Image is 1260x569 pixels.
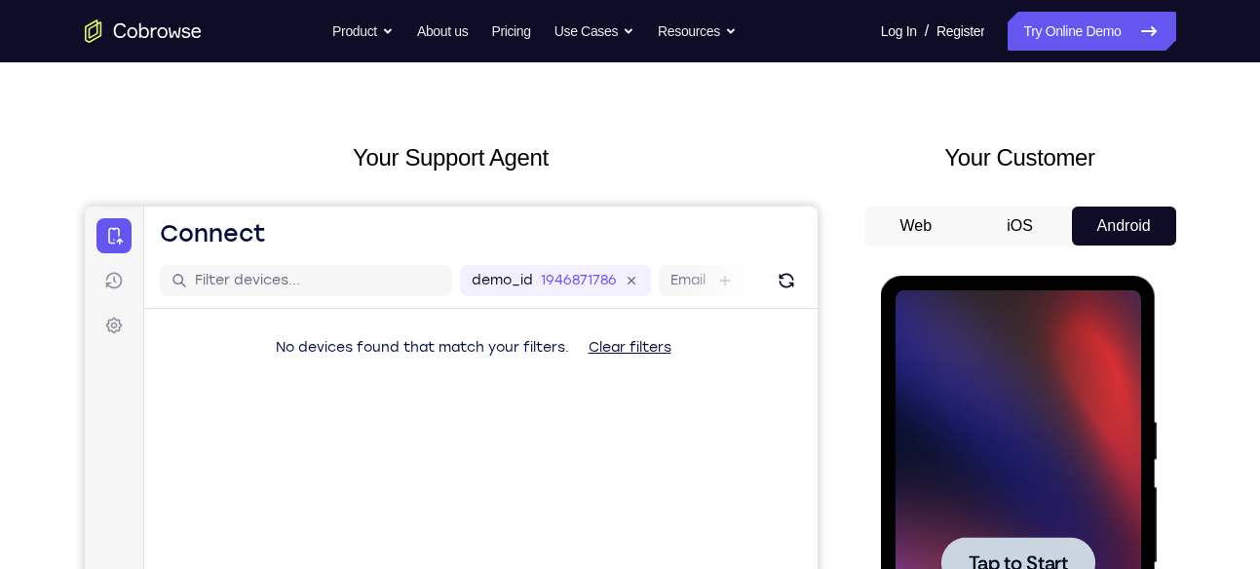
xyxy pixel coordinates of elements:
[60,261,214,313] button: Tap to Start
[88,278,187,297] span: Tap to Start
[554,12,634,51] button: Use Cases
[658,12,737,51] button: Resources
[417,12,468,51] a: About us
[1008,12,1175,51] a: Try Online Demo
[1072,207,1176,246] button: Android
[864,207,969,246] button: Web
[332,12,394,51] button: Product
[491,12,530,51] a: Pricing
[881,12,917,51] a: Log In
[85,19,202,43] a: Go to the home page
[85,140,818,175] h2: Your Support Agent
[864,140,1176,175] h2: Your Customer
[968,207,1072,246] button: iOS
[925,19,929,43] span: /
[936,12,984,51] a: Register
